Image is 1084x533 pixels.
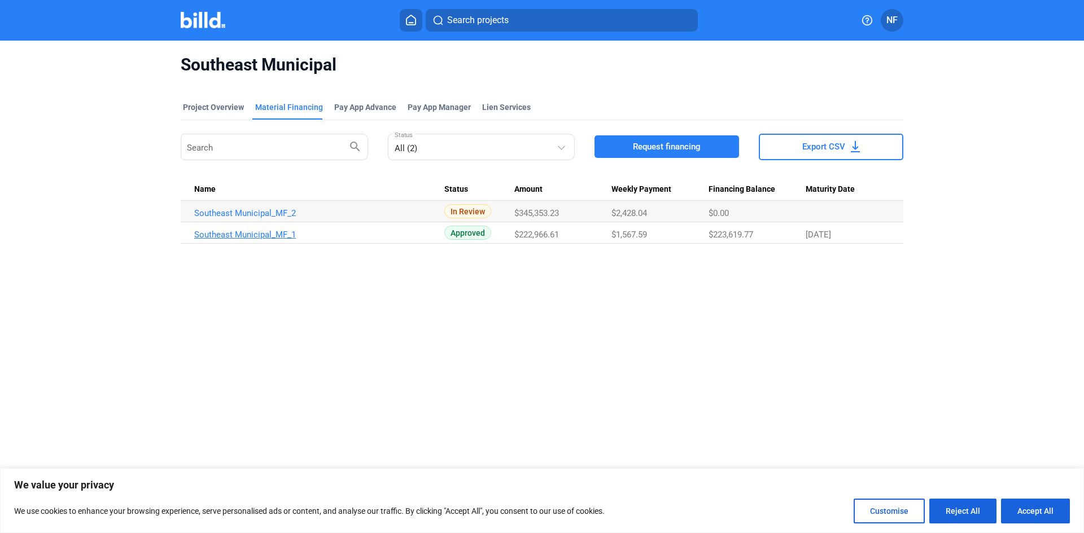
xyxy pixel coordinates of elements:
[194,230,444,240] a: Southeast Municipal_MF_1
[444,226,491,240] span: Approved
[929,499,996,523] button: Reject All
[514,230,559,240] span: $222,966.61
[255,102,323,113] div: Material Financing
[514,208,559,218] span: $345,353.23
[183,102,244,113] div: Project Overview
[806,184,890,195] div: Maturity Date
[334,102,396,113] div: Pay App Advance
[759,134,903,160] button: Export CSV
[802,141,845,152] span: Export CSV
[709,230,753,240] span: $223,619.77
[194,184,444,195] div: Name
[426,9,698,32] button: Search projects
[709,208,729,218] span: $0.00
[633,141,701,152] span: Request financing
[595,135,739,158] button: Request financing
[447,14,509,27] span: Search projects
[408,102,471,113] span: Pay App Manager
[886,14,898,27] span: NF
[444,184,515,195] div: Status
[14,478,1070,492] p: We value your privacy
[611,184,671,195] span: Weekly Payment
[482,102,531,113] div: Lien Services
[14,504,605,518] p: We use cookies to enhance your browsing experience, serve personalised ads or content, and analys...
[611,230,647,240] span: $1,567.59
[395,143,417,153] mat-select-trigger: All (2)
[514,184,543,195] span: Amount
[611,184,709,195] div: Weekly Payment
[709,184,775,195] span: Financing Balance
[514,184,611,195] div: Amount
[881,9,903,32] button: NF
[444,204,491,218] span: In Review
[181,12,225,28] img: Billd Company Logo
[444,184,468,195] span: Status
[1001,499,1070,523] button: Accept All
[806,230,831,240] span: [DATE]
[611,208,647,218] span: $2,428.04
[194,208,444,218] a: Southeast Municipal_MF_2
[709,184,806,195] div: Financing Balance
[348,139,362,153] mat-icon: search
[854,499,925,523] button: Customise
[194,184,216,195] span: Name
[806,184,855,195] span: Maturity Date
[181,54,903,76] span: Southeast Municipal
